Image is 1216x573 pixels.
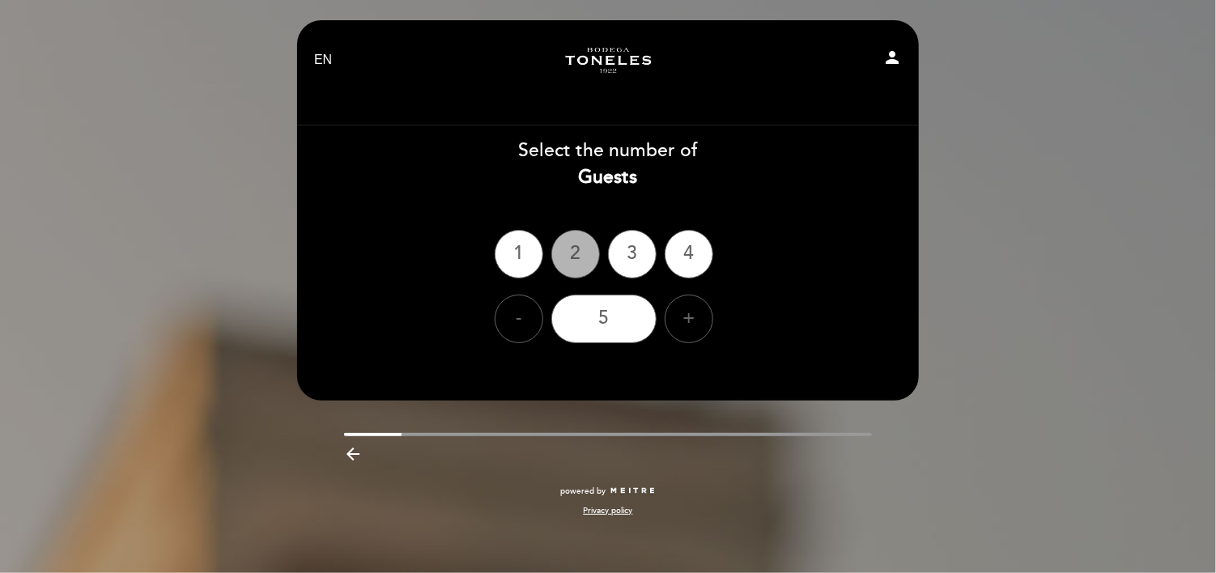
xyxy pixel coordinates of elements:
i: person [882,48,902,67]
i: arrow_backward [344,444,364,464]
a: Turismo Bodega Los Toneles [507,38,709,83]
span: powered by [560,486,606,497]
div: 3 [608,230,657,278]
button: person [882,48,902,73]
div: + [665,295,713,343]
a: powered by [560,486,656,497]
div: 4 [665,230,713,278]
div: Select the number of [296,138,920,191]
div: 5 [551,295,657,343]
img: MEITRE [610,487,656,495]
div: 2 [551,230,600,278]
div: - [495,295,543,343]
div: 1 [495,230,543,278]
b: Guests [579,166,638,189]
a: Privacy policy [583,505,632,516]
